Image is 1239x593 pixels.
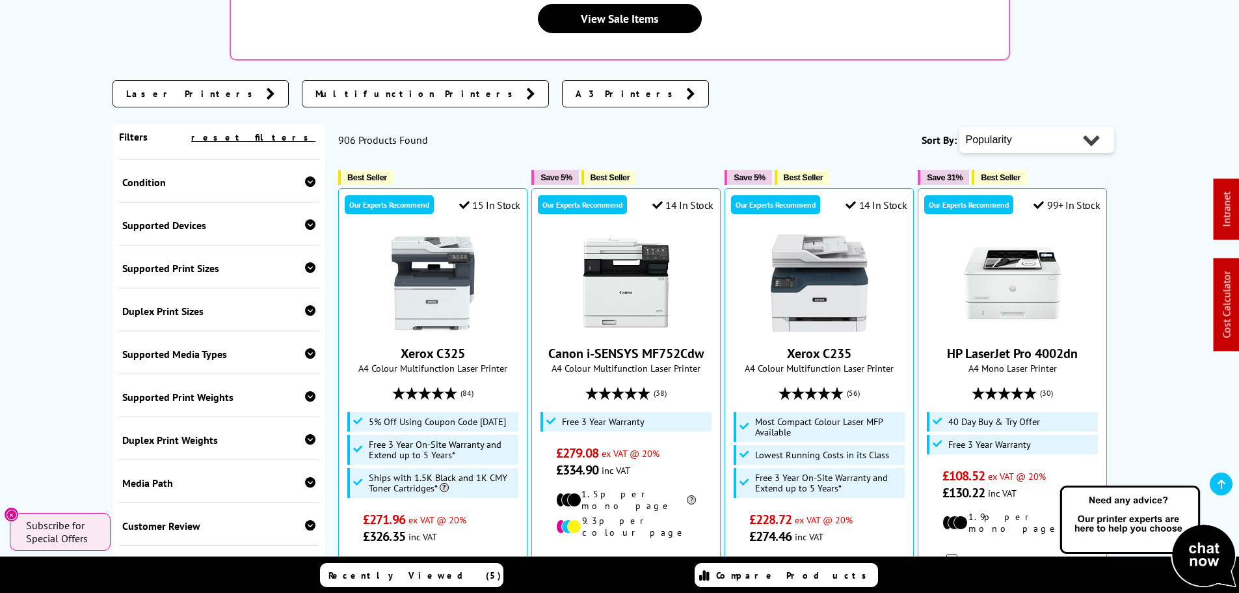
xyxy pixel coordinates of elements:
[942,484,985,501] span: £130.22
[408,531,437,543] span: inc VAT
[771,322,868,335] a: Xerox C235
[964,322,1061,335] a: HP LaserJet Pro 4002dn
[363,555,503,578] li: 1.3p per mono page
[771,234,868,332] img: Xerox C235
[981,172,1020,182] span: Best Seller
[408,514,466,526] span: ex VAT @ 20%
[695,563,878,587] a: Compare Products
[119,130,148,143] span: Filters
[578,322,675,335] a: Canon i-SENSYS MF752Cdw
[122,434,316,447] div: Duplex Print Weights
[725,170,771,185] button: Save 5%
[338,170,393,185] button: Best Seller
[562,80,709,107] a: A3 Printers
[338,133,428,146] span: 906 Products Found
[578,234,675,332] img: Canon i-SENSYS MF752Cdw
[328,570,501,581] span: Recently Viewed (5)
[384,322,482,335] a: Xerox C325
[602,447,659,460] span: ex VAT @ 20%
[460,381,473,406] span: (84)
[122,519,316,532] div: Customer Review
[122,348,316,361] div: Supported Media Types
[755,417,902,437] span: Most Compact Colour Laser MFP Available
[602,464,630,476] span: inc VAT
[972,170,1027,185] button: Best Seller
[539,362,713,374] span: A4 Colour Multifunction Laser Printer
[122,305,316,318] div: Duplex Print Sizes
[363,528,405,545] span: £326.35
[122,262,316,275] div: Supported Print Sizes
[846,199,907,212] div: 14 In Stock
[556,445,598,462] span: £279.08
[1220,192,1233,227] a: Intranet
[539,548,713,585] div: modal_delivery
[459,199,520,212] div: 15 In Stock
[755,450,889,460] span: Lowest Running Costs in its Class
[191,131,315,143] a: reset filters
[732,362,907,374] span: A4 Colour Multifunction Laser Printer
[942,511,1082,534] li: 1.9p per mono page
[927,172,963,182] span: Save 31%
[749,511,792,528] span: £228.72
[126,87,260,100] span: Laser Printers
[320,563,503,587] a: Recently Viewed (5)
[556,462,598,478] span: £334.90
[576,87,680,100] span: A3 Printers
[716,570,873,581] span: Compare Products
[795,514,853,526] span: ex VAT @ 20%
[548,345,704,362] a: Canon i-SENSYS MF752Cdw
[26,519,98,545] span: Subscribe for Special Offers
[122,219,316,232] div: Supported Devices
[363,511,405,528] span: £271.96
[948,417,1040,427] span: 40 Day Buy & Try Offer
[122,476,316,490] div: Media Path
[947,345,1078,362] a: HP LaserJet Pro 4002dn
[964,234,1061,332] img: HP LaserJet Pro 4002dn
[345,362,520,374] span: A4 Colour Multifunction Laser Printer
[540,172,572,182] span: Save 5%
[734,172,765,182] span: Save 5%
[652,199,713,212] div: 14 In Stock
[401,345,465,362] a: Xerox C325
[369,473,516,493] span: Ships with 1.5K Black and 1K CMY Toner Cartridges*
[345,195,434,214] div: Our Experts Recommend
[1033,199,1100,212] div: 99+ In Stock
[531,170,578,185] button: Save 5%
[581,170,637,185] button: Best Seller
[787,345,851,362] a: Xerox C235
[1040,381,1053,406] span: (30)
[556,488,696,512] li: 1.5p per mono page
[948,439,1031,450] span: Free 3 Year Warranty
[918,170,969,185] button: Save 31%
[315,87,520,100] span: Multifunction Printers
[347,172,387,182] span: Best Seller
[749,555,889,578] li: 2.7p per mono page
[925,544,1100,581] div: modal_delivery
[654,381,667,406] span: (38)
[925,362,1100,374] span: A4 Mono Laser Printer
[988,470,1046,482] span: ex VAT @ 20%
[749,528,792,545] span: £274.46
[369,417,506,427] span: 5% Off Using Coupon Code [DATE]
[591,172,630,182] span: Best Seller
[731,195,820,214] div: Our Experts Recommend
[988,487,1017,499] span: inc VAT
[562,417,645,427] span: Free 3 Year Warranty
[755,473,902,493] span: Free 3 Year On-Site Warranty and Extend up to 5 Years*
[4,507,19,522] button: Close
[538,195,627,214] div: Our Experts Recommend
[924,195,1013,214] div: Our Experts Recommend
[795,531,823,543] span: inc VAT
[847,381,860,406] span: (56)
[384,234,482,332] img: Xerox C325
[122,176,316,189] div: Condition
[556,515,696,538] li: 9.3p per colour page
[302,80,549,107] a: Multifunction Printers
[784,172,823,182] span: Best Seller
[538,4,702,33] a: View Sale Items
[942,467,985,484] span: £108.52
[775,170,830,185] button: Best Seller
[1220,271,1233,338] a: Cost Calculator
[922,133,957,146] span: Sort By:
[369,439,516,460] span: Free 3 Year On-Site Warranty and Extend up to 5 Years*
